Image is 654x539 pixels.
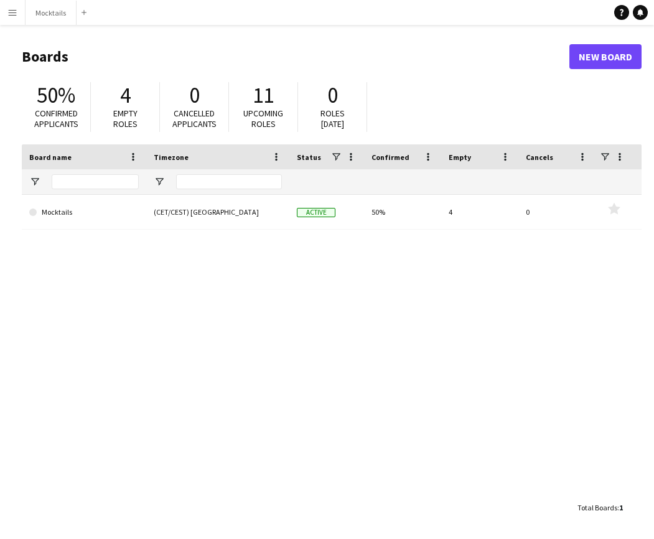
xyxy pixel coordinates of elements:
[189,82,200,109] span: 0
[29,152,72,162] span: Board name
[120,82,131,109] span: 4
[371,152,409,162] span: Confirmed
[243,108,283,129] span: Upcoming roles
[297,152,321,162] span: Status
[154,176,165,187] button: Open Filter Menu
[26,1,77,25] button: Mocktails
[449,152,471,162] span: Empty
[146,195,289,229] div: (CET/CEST) [GEOGRAPHIC_DATA]
[297,208,335,217] span: Active
[176,174,282,189] input: Timezone Filter Input
[518,195,596,229] div: 0
[526,152,553,162] span: Cancels
[172,108,217,129] span: Cancelled applicants
[52,174,139,189] input: Board name Filter Input
[577,503,617,512] span: Total Boards
[113,108,138,129] span: Empty roles
[34,108,78,129] span: Confirmed applicants
[569,44,642,69] a: New Board
[22,47,569,66] h1: Boards
[441,195,518,229] div: 4
[37,82,75,109] span: 50%
[577,495,623,520] div: :
[253,82,274,109] span: 11
[29,195,139,230] a: Mocktails
[320,108,345,129] span: Roles [DATE]
[619,503,623,512] span: 1
[154,152,189,162] span: Timezone
[327,82,338,109] span: 0
[29,176,40,187] button: Open Filter Menu
[364,195,441,229] div: 50%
